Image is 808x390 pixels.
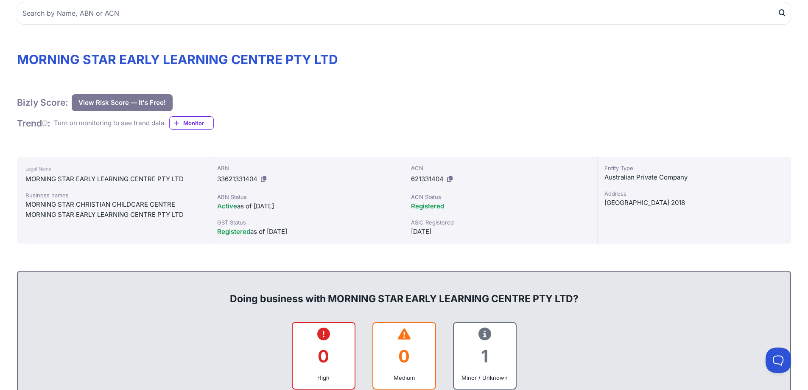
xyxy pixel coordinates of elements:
[217,193,397,201] div: ABN Status
[766,348,791,373] iframe: Toggle Customer Support
[380,339,428,373] div: 0
[25,191,201,199] div: Business names
[411,193,590,201] div: ACN Status
[217,227,397,237] div: as of [DATE]
[604,172,784,182] div: Australian Private Company
[17,97,68,108] h1: Bizly Score:
[25,210,201,220] div: MORNING STAR EARLY LEARNING CENTRE PTY LTD
[411,164,590,172] div: ACN
[217,227,250,236] span: Registered
[54,118,166,128] div: Turn on monitoring to see trend data.
[217,164,397,172] div: ABN
[217,218,397,227] div: GST Status
[411,227,590,237] div: [DATE]
[461,373,509,382] div: Minor / Unknown
[604,198,784,208] div: [GEOGRAPHIC_DATA] 2018
[17,2,791,25] input: Search by Name, ABN or ACN
[17,52,791,67] h1: MORNING STAR EARLY LEARNING CENTRE PTY LTD
[25,199,201,210] div: MORNING STAR CHRISTIAN CHILDCARE CENTRE
[72,94,173,111] button: View Risk Score — It's Free!
[380,373,428,382] div: Medium
[25,164,201,174] div: Legal Name
[217,202,237,210] span: Active
[411,175,444,183] span: 621331404
[604,189,784,198] div: Address
[25,174,201,184] div: MORNING STAR EARLY LEARNING CENTRE PTY LTD
[217,175,257,183] span: 33621331404
[17,118,50,129] h1: Trend :
[461,339,509,373] div: 1
[183,119,213,127] span: Monitor
[411,218,590,227] div: ASIC Registered
[299,373,348,382] div: High
[299,339,348,373] div: 0
[604,164,784,172] div: Entity Type
[411,202,444,210] span: Registered
[217,201,397,211] div: as of [DATE]
[169,116,214,130] a: Monitor
[26,278,782,306] div: Doing business with MORNING STAR EARLY LEARNING CENTRE PTY LTD?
